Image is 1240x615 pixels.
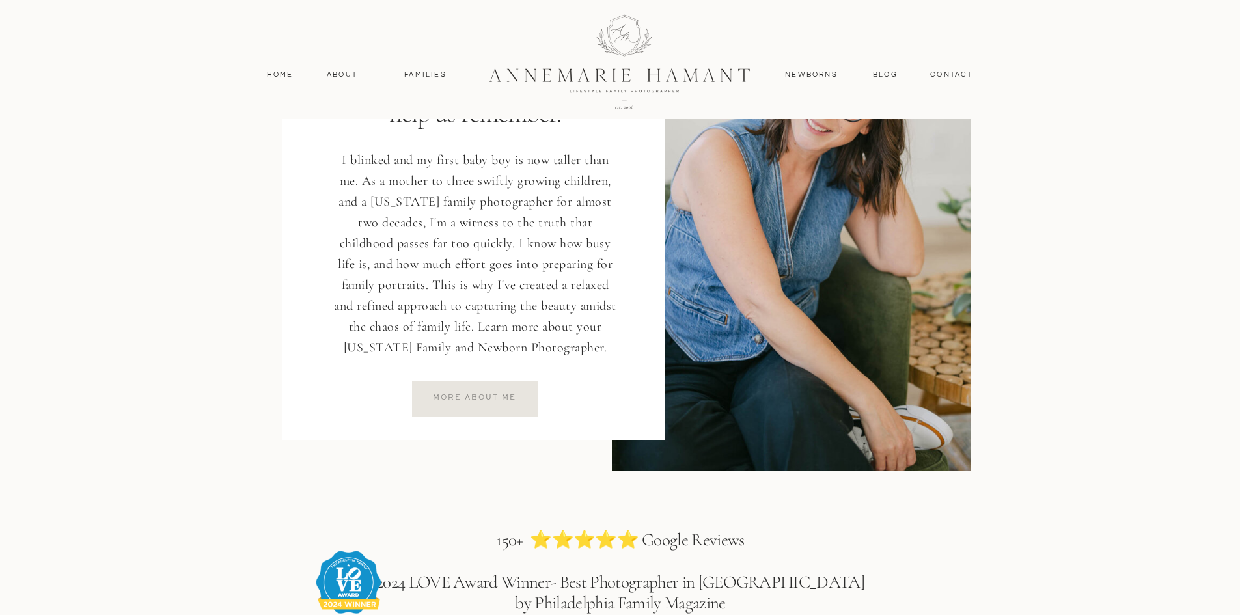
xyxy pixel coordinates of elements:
[780,69,843,81] a: Newborns
[428,392,521,402] a: more about ME
[324,69,361,81] a: About
[331,150,620,362] p: I blinked and my first baby boy is now taller than me. As a mother to three swiftly growing child...
[327,66,624,140] p: I create honest photographs to help us remember.
[261,69,299,81] a: Home
[870,69,901,81] a: Blog
[363,33,586,44] p: I'm [PERSON_NAME]
[396,69,455,81] a: Families
[924,69,980,81] a: contact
